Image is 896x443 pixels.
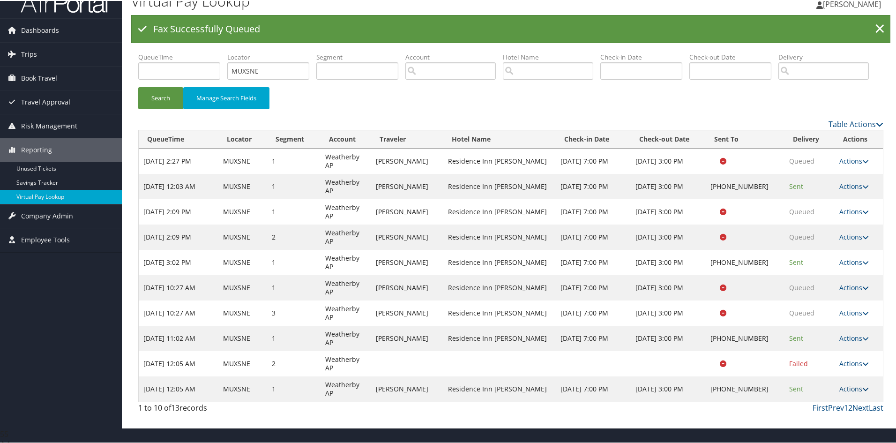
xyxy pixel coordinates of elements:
[371,224,443,249] td: [PERSON_NAME]
[267,129,320,148] th: Segment: activate to sort column ascending
[267,375,320,401] td: 1
[218,274,267,300] td: MUXSNE
[784,129,835,148] th: Delivery: activate to sort column ascending
[631,173,706,198] td: [DATE] 3:00 PM
[371,375,443,401] td: [PERSON_NAME]
[218,249,267,274] td: MUXSNE
[556,148,631,173] td: [DATE] 7:00 PM
[138,52,227,61] label: QueueTime
[706,325,784,350] td: [PHONE_NUMBER]
[443,274,555,300] td: Residence Inn [PERSON_NAME]
[21,18,59,41] span: Dashboards
[371,325,443,350] td: [PERSON_NAME]
[443,375,555,401] td: Residence Inn [PERSON_NAME]
[405,52,503,61] label: Account
[21,113,77,137] span: Risk Management
[839,156,869,165] a: Actions
[21,42,37,65] span: Trips
[139,173,218,198] td: [DATE] 12:03 AM
[789,181,803,190] span: Sent
[556,300,631,325] td: [DATE] 7:00 PM
[371,249,443,274] td: [PERSON_NAME]
[218,224,267,249] td: MUXSNE
[839,282,869,291] a: Actions
[321,325,372,350] td: Weatherby AP
[556,173,631,198] td: [DATE] 7:00 PM
[138,401,314,417] div: 1 to 10 of records
[789,358,808,367] span: Failed
[443,249,555,274] td: Residence Inn [PERSON_NAME]
[139,325,218,350] td: [DATE] 11:02 AM
[267,173,320,198] td: 1
[321,173,372,198] td: Weatherby AP
[371,300,443,325] td: [PERSON_NAME]
[371,198,443,224] td: [PERSON_NAME]
[321,148,372,173] td: Weatherby AP
[218,198,267,224] td: MUXSNE
[267,148,320,173] td: 1
[139,224,218,249] td: [DATE] 2:09 PM
[443,198,555,224] td: Residence Inn [PERSON_NAME]
[631,129,706,148] th: Check-out Date: activate to sort column ascending
[631,274,706,300] td: [DATE] 3:00 PM
[139,148,218,173] td: [DATE] 2:27 PM
[789,206,814,215] span: Queued
[829,118,883,128] a: Table Actions
[139,375,218,401] td: [DATE] 12:05 AM
[789,282,814,291] span: Queued
[267,325,320,350] td: 1
[443,325,555,350] td: Residence Inn [PERSON_NAME]
[131,14,890,42] div: Fax Successfully Queued
[556,224,631,249] td: [DATE] 7:00 PM
[813,402,828,412] a: First
[631,224,706,249] td: [DATE] 3:00 PM
[789,333,803,342] span: Sent
[789,308,814,316] span: Queued
[789,232,814,240] span: Queued
[839,383,869,392] a: Actions
[631,325,706,350] td: [DATE] 3:00 PM
[872,19,888,38] a: ×
[321,224,372,249] td: Weatherby AP
[706,375,784,401] td: [PHONE_NUMBER]
[21,66,57,89] span: Book Travel
[706,173,784,198] td: [PHONE_NUMBER]
[183,86,269,108] button: Manage Search Fields
[443,224,555,249] td: Residence Inn [PERSON_NAME]
[852,402,869,412] a: Next
[869,402,883,412] a: Last
[556,375,631,401] td: [DATE] 7:00 PM
[556,198,631,224] td: [DATE] 7:00 PM
[218,375,267,401] td: MUXSNE
[600,52,689,61] label: Check-in Date
[839,257,869,266] a: Actions
[316,52,405,61] label: Segment
[227,52,316,61] label: Locator
[631,148,706,173] td: [DATE] 3:00 PM
[218,325,267,350] td: MUXSNE
[321,249,372,274] td: Weatherby AP
[321,350,372,375] td: Weatherby AP
[631,300,706,325] td: [DATE] 3:00 PM
[828,402,844,412] a: Prev
[138,86,183,108] button: Search
[218,350,267,375] td: MUXSNE
[839,181,869,190] a: Actions
[21,203,73,227] span: Company Admin
[321,300,372,325] td: Weatherby AP
[371,148,443,173] td: [PERSON_NAME]
[443,129,555,148] th: Hotel Name: activate to sort column ascending
[21,90,70,113] span: Travel Approval
[139,249,218,274] td: [DATE] 3:02 PM
[371,129,443,148] th: Traveler: activate to sort column ascending
[267,224,320,249] td: 2
[321,375,372,401] td: Weatherby AP
[443,173,555,198] td: Residence Inn [PERSON_NAME]
[556,325,631,350] td: [DATE] 7:00 PM
[835,129,883,148] th: Actions
[21,137,52,161] span: Reporting
[556,274,631,300] td: [DATE] 7:00 PM
[839,358,869,367] a: Actions
[321,198,372,224] td: Weatherby AP
[839,333,869,342] a: Actions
